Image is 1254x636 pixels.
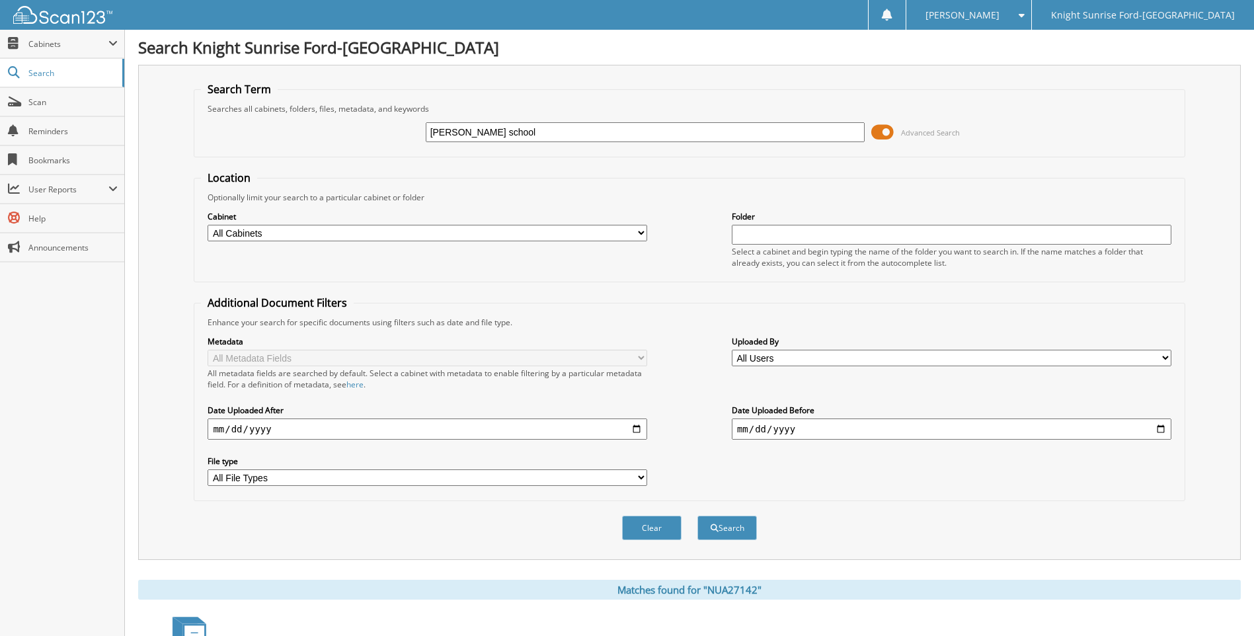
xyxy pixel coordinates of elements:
[28,155,118,166] span: Bookmarks
[346,379,364,390] a: here
[138,36,1241,58] h1: Search Knight Sunrise Ford-[GEOGRAPHIC_DATA]
[208,405,647,416] label: Date Uploaded After
[1188,573,1254,636] iframe: Chat Widget
[138,580,1241,600] div: Matches found for "NUA27142"
[1051,11,1235,19] span: Knight Sunrise Ford-[GEOGRAPHIC_DATA]
[28,213,118,224] span: Help
[28,184,108,195] span: User Reports
[732,211,1171,222] label: Folder
[208,368,647,390] div: All metadata fields are searched by default. Select a cabinet with metadata to enable filtering b...
[208,456,647,467] label: File type
[208,336,647,347] label: Metadata
[28,242,118,253] span: Announcements
[28,38,108,50] span: Cabinets
[28,126,118,137] span: Reminders
[201,317,1177,328] div: Enhance your search for specific documents using filters such as date and file type.
[201,103,1177,114] div: Searches all cabinets, folders, files, metadata, and keywords
[732,246,1171,268] div: Select a cabinet and begin typing the name of the folder you want to search in. If the name match...
[697,516,757,540] button: Search
[732,336,1171,347] label: Uploaded By
[901,128,960,138] span: Advanced Search
[28,97,118,108] span: Scan
[208,418,647,440] input: start
[201,82,278,97] legend: Search Term
[732,418,1171,440] input: end
[13,6,112,24] img: scan123-logo-white.svg
[201,192,1177,203] div: Optionally limit your search to a particular cabinet or folder
[201,171,257,185] legend: Location
[622,516,682,540] button: Clear
[208,211,647,222] label: Cabinet
[732,405,1171,416] label: Date Uploaded Before
[201,296,354,310] legend: Additional Document Filters
[925,11,999,19] span: [PERSON_NAME]
[28,67,116,79] span: Search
